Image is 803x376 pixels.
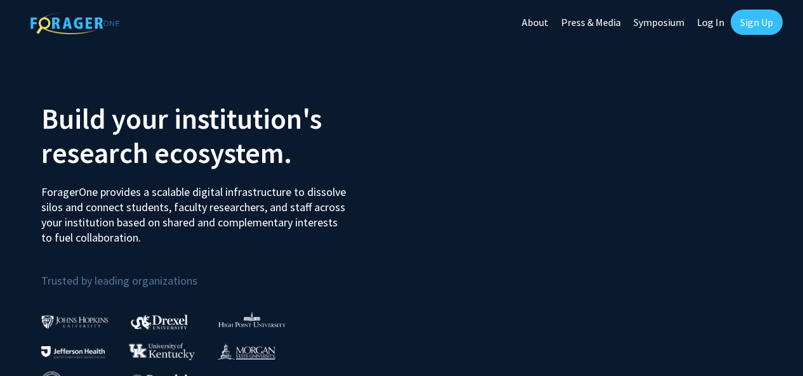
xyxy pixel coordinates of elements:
img: Drexel University [131,314,188,329]
img: University of Kentucky [129,343,195,360]
img: High Point University [218,312,286,327]
img: Johns Hopkins University [41,315,109,328]
h2: Build your institution's research ecosystem. [41,101,392,170]
a: Sign Up [731,10,783,35]
img: ForagerOne Logo [30,12,119,34]
img: Thomas Jefferson University [41,346,105,358]
p: Trusted by leading organizations [41,256,392,290]
p: ForagerOne provides a scalable digital infrastructure to dissolve silos and connect students, fac... [41,175,350,245]
img: Morgan State University [217,343,275,360]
